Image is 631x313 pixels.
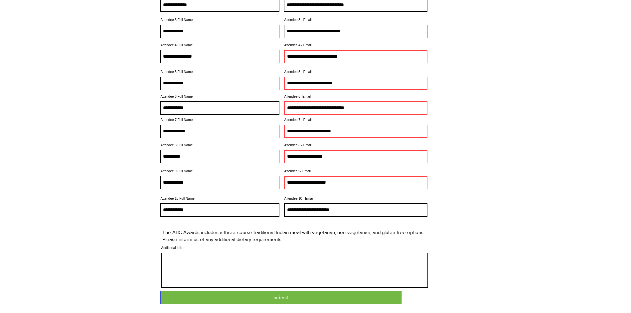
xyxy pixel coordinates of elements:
label: Attendee 8 Full Name [160,144,279,147]
label: Attendee 3 - Email [284,18,427,22]
span: Submit [273,294,288,301]
label: Attendee 10 Full Name [160,197,279,200]
label: Attendee 10 - Email [284,197,427,200]
label: Attendee 7 Full Name [160,118,279,122]
label: Attendee 6 Full Name [160,95,279,98]
label: Attendee 3 Full Name [160,18,279,22]
label: Attendee 5 - Email [284,70,427,74]
label: Attendee 6- Email [284,95,427,98]
label: Attendee 5 Full Name [160,70,279,74]
label: Attendee 9 Full Name [160,170,279,173]
label: Attendee 9- Email [284,170,427,173]
button: Submit [160,291,401,304]
label: Attendee 4 Full Name [160,44,279,47]
label: Additional Info [161,246,428,250]
label: Attendee 4 - Email [284,44,427,47]
p: The ABC Awards includes a three-course traditional Indian meal with vegetarian, non-vegetarian, a... [162,229,426,243]
label: Attendee 7 - Email [284,118,427,122]
label: Attendee 8 - Email [284,144,427,147]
